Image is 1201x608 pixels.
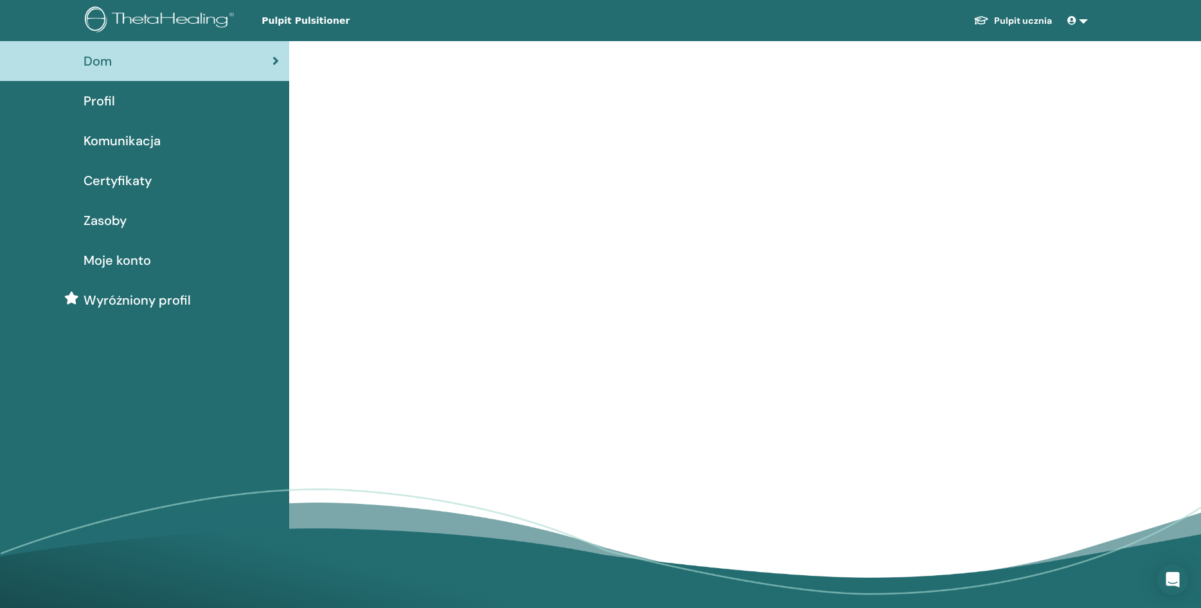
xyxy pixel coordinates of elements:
[963,9,1062,33] a: Pulpit ucznia
[84,51,112,71] span: Dom
[84,211,127,230] span: Zasoby
[262,14,454,28] span: Pulpit Pulsitioner
[84,251,151,270] span: Moje konto
[84,291,191,310] span: Wyróżniony profil
[84,91,115,111] span: Profil
[1157,564,1188,595] div: Open Intercom Messenger
[974,15,989,26] img: graduation-cap-white.svg
[85,6,238,35] img: logo.png
[84,131,161,150] span: Komunikacja
[84,171,152,190] span: Certyfikaty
